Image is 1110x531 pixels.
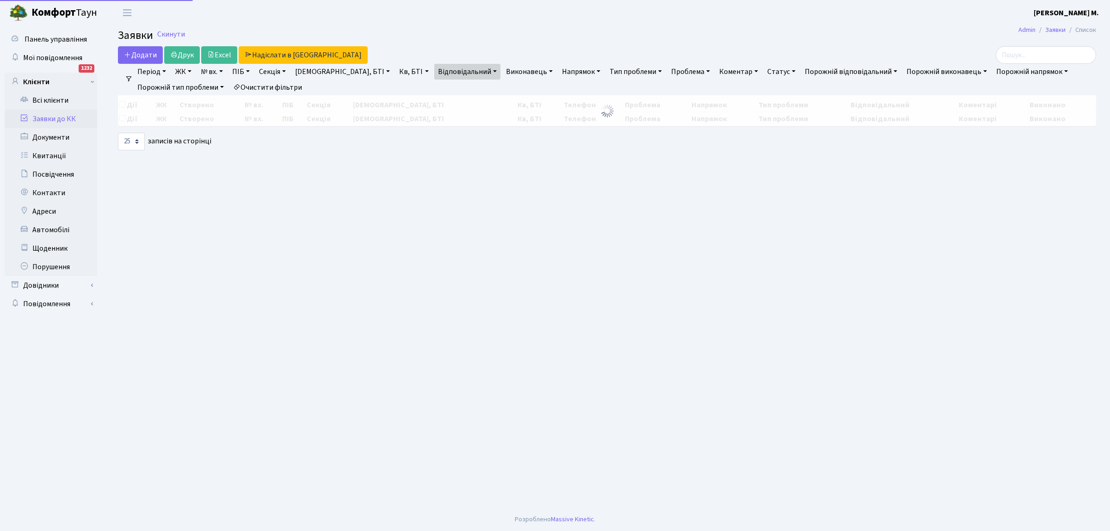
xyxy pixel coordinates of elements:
a: Надіслати в [GEOGRAPHIC_DATA] [239,46,368,64]
a: ЖК [172,64,195,80]
span: Панель управління [25,34,87,44]
a: Заявки [1045,25,1066,35]
a: Секція [255,64,290,80]
img: logo.png [9,4,28,22]
a: Проблема [667,64,714,80]
a: Контакти [5,184,97,202]
a: Панель управління [5,30,97,49]
a: Порожній відповідальний [801,64,901,80]
a: ПІБ [228,64,253,80]
a: Автомобілі [5,221,97,239]
a: Період [134,64,170,80]
b: Комфорт [31,5,76,20]
a: Клієнти [5,73,97,91]
a: Повідомлення [5,295,97,313]
a: Порожній тип проблеми [134,80,228,95]
a: [PERSON_NAME] М. [1034,7,1099,19]
a: [DEMOGRAPHIC_DATA], БТІ [291,64,394,80]
a: Порожній напрямок [993,64,1072,80]
li: Список [1066,25,1096,35]
a: Всі клієнти [5,91,97,110]
a: Додати [118,46,163,64]
a: Admin [1018,25,1036,35]
span: Додати [124,50,157,60]
a: Квитанції [5,147,97,165]
a: Посвідчення [5,165,97,184]
div: Розроблено . [515,514,595,525]
span: Таун [31,5,97,21]
a: Тип проблеми [606,64,666,80]
a: Коментар [715,64,762,80]
a: Напрямок [558,64,604,80]
select: записів на сторінці [118,133,145,150]
a: Порожній виконавець [903,64,991,80]
div: 1232 [79,64,94,73]
a: Скинути [157,30,185,39]
span: Заявки [118,27,153,43]
a: Виконавець [502,64,556,80]
label: записів на сторінці [118,133,211,150]
a: Заявки до КК [5,110,97,128]
a: Кв, БТІ [395,64,432,80]
a: Довідники [5,276,97,295]
span: Мої повідомлення [23,53,82,63]
a: Щоденник [5,239,97,258]
a: Друк [164,46,200,64]
a: Адреси [5,202,97,221]
button: Переключити навігацію [116,5,139,20]
img: Обробка... [600,104,615,118]
a: Документи [5,128,97,147]
a: Massive Kinetic [551,514,594,524]
input: Пошук... [996,46,1096,64]
a: Порушення [5,258,97,276]
a: № вх. [197,64,227,80]
a: Мої повідомлення1232 [5,49,97,67]
b: [PERSON_NAME] М. [1034,8,1099,18]
a: Статус [764,64,799,80]
nav: breadcrumb [1005,20,1110,40]
a: Excel [201,46,237,64]
a: Очистити фільтри [229,80,306,95]
a: Відповідальний [434,64,500,80]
